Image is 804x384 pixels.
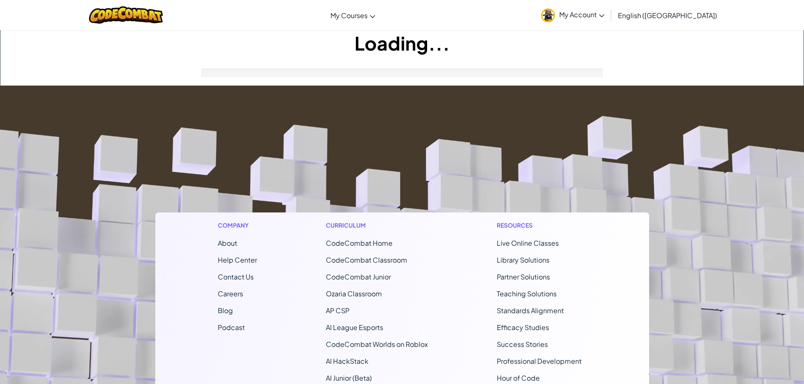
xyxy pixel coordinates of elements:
[218,221,257,230] h1: Company
[326,289,382,298] a: Ozaria Classroom
[614,4,721,27] a: English ([GEOGRAPHIC_DATA])
[326,373,372,382] a: AI Junior (Beta)
[218,272,254,281] span: Contact Us
[330,11,368,20] span: My Courses
[497,357,582,365] a: Professional Development
[326,306,349,315] a: AP CSP
[497,340,548,349] a: Success Stories
[89,6,163,24] img: CodeCombat logo
[618,11,717,20] span: English ([GEOGRAPHIC_DATA])
[326,323,383,332] a: AI League Esports
[0,30,804,56] h1: Loading...
[497,373,540,382] a: Hour of Code
[326,340,428,349] a: CodeCombat Worlds on Roblox
[218,255,257,264] a: Help Center
[218,239,237,247] a: About
[326,4,379,27] a: My Courses
[218,306,233,315] a: Blog
[497,306,564,315] a: Standards Alignment
[326,357,368,365] a: AI HackStack
[497,255,550,264] a: Library Solutions
[218,289,243,298] a: Careers
[326,272,391,281] a: CodeCombat Junior
[326,255,407,264] a: CodeCombat Classroom
[559,10,604,19] span: My Account
[541,8,555,22] img: avatar
[218,323,245,332] a: Podcast
[497,289,557,298] a: Teaching Solutions
[537,2,609,28] a: My Account
[326,221,428,230] h1: Curriculum
[497,323,549,332] a: Efficacy Studies
[497,239,559,247] a: Live Online Classes
[497,221,587,230] h1: Resources
[326,239,393,247] span: CodeCombat Home
[497,272,550,281] a: Partner Solutions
